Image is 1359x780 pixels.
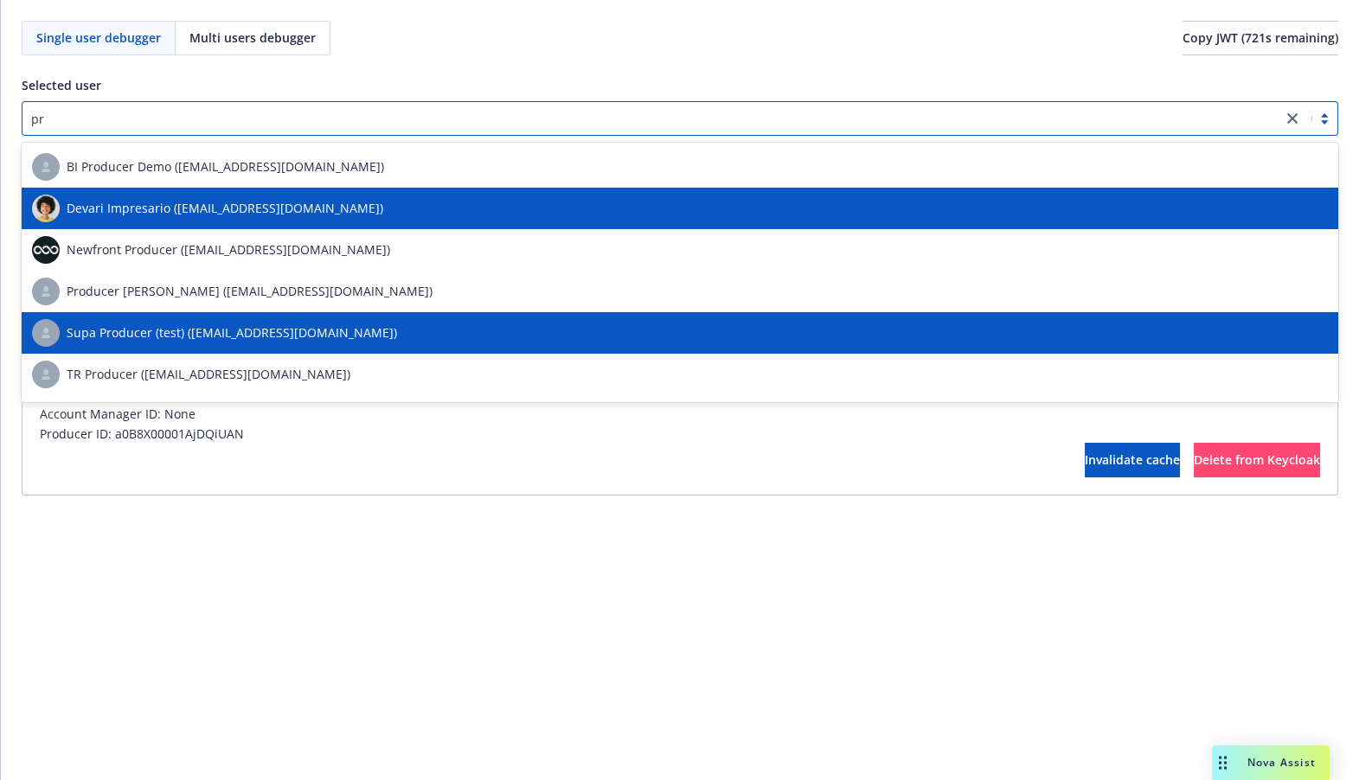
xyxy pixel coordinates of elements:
[1247,755,1316,770] span: Nova Assist
[40,425,1320,443] span: Producer ID: a0B8X00001AjDQiUAN
[1212,745,1330,780] button: Nova Assist
[1183,21,1338,55] button: Copy JWT (721s remaining)
[40,405,1320,423] span: Account Manager ID: None
[1212,745,1234,780] div: Drag to move
[67,365,350,383] span: TR Producer ([EMAIL_ADDRESS][DOMAIN_NAME])
[1194,443,1320,477] button: Delete from Keycloak
[36,29,161,47] span: Single user debugger
[1085,443,1180,477] button: Invalidate cache
[1085,451,1180,468] span: Invalidate cache
[67,199,383,217] span: Devari Impresario ([EMAIL_ADDRESS][DOMAIN_NAME])
[22,77,101,93] span: Selected user
[1282,108,1303,129] a: close
[67,157,384,176] span: BI Producer Demo ([EMAIL_ADDRESS][DOMAIN_NAME])
[32,195,60,222] img: photo
[67,282,433,300] span: Producer [PERSON_NAME] ([EMAIL_ADDRESS][DOMAIN_NAME])
[189,29,316,47] span: Multi users debugger
[1183,29,1338,46] span: Copy JWT ( 721 s remaining)
[67,240,390,259] span: Newfront Producer ([EMAIL_ADDRESS][DOMAIN_NAME])
[1194,451,1320,468] span: Delete from Keycloak
[67,323,397,342] span: Supa Producer (test) ([EMAIL_ADDRESS][DOMAIN_NAME])
[32,236,60,264] img: photo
